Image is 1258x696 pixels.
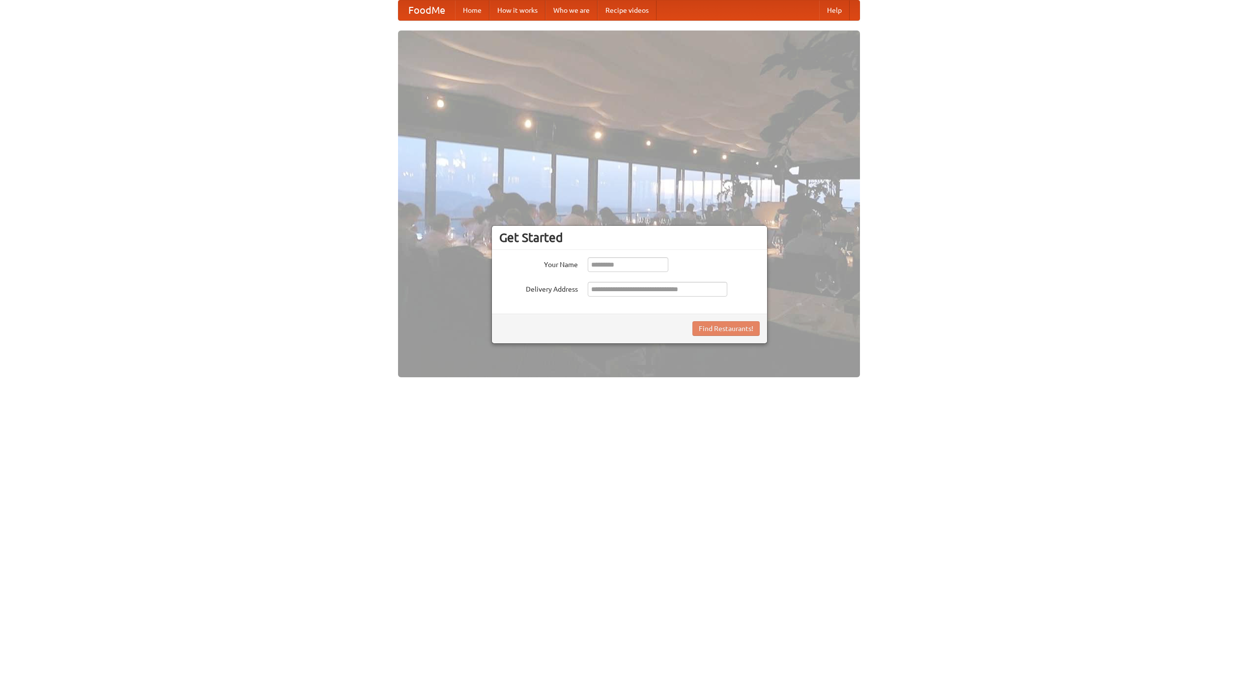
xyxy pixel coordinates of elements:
button: Find Restaurants! [692,321,760,336]
a: Home [455,0,489,20]
a: How it works [489,0,545,20]
label: Delivery Address [499,282,578,294]
a: FoodMe [399,0,455,20]
a: Who we are [545,0,598,20]
label: Your Name [499,257,578,270]
a: Help [819,0,850,20]
a: Recipe videos [598,0,657,20]
h3: Get Started [499,230,760,245]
